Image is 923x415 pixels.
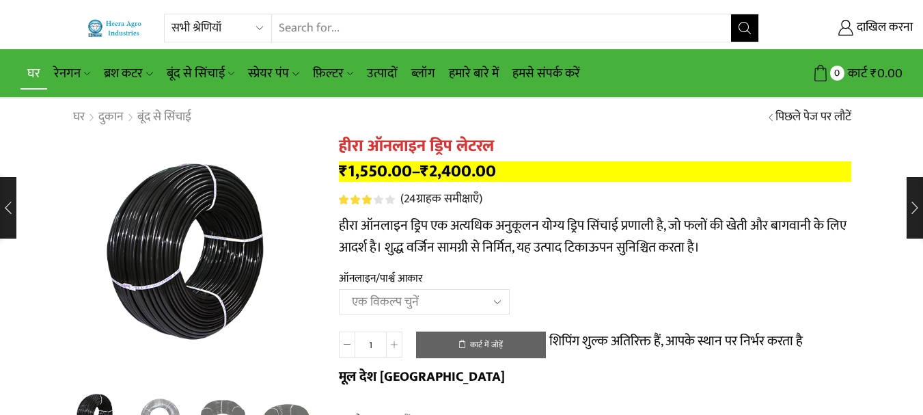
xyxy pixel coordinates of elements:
[470,338,503,351] font: कार्ट में जोड़ें
[98,107,124,127] font: दुकान
[72,109,192,126] nav: Breadcrumb
[775,109,851,126] a: पिछले पेज पर लौटें
[339,365,505,388] font: मूल देश [GEOGRAPHIC_DATA]
[160,57,241,90] a: बूंद से सिंचाई
[420,157,429,185] font: ₹
[367,63,398,84] font: उत्पादों
[104,63,143,84] font: ब्रश कटर
[339,133,494,160] font: हीरा ऑनलाइन ड्रिप लेटरल
[339,214,846,259] font: हीरा ऑनलाइन ड्रिप एक अत्यधिक अनुकूलन योग्य ड्रिप सिंचाई प्रणाली है, जो फलों की खेती और बागवानी के...
[870,63,877,84] font: ₹
[72,109,85,126] a: घर
[848,63,867,84] font: कार्ट
[54,63,81,84] font: रेनगन
[339,195,394,204] div: Rated 3.08 out of 5
[731,14,758,42] button: Search button
[272,14,730,42] input: Search for...
[313,63,344,84] font: फ़िल्टर
[339,269,423,287] font: ऑनलाइन/पार्श्व आकार
[306,57,360,90] a: फ़िल्टर
[72,137,318,383] div: 1 / 5
[773,61,903,86] a: 0 कार्ट ₹0.00
[404,57,442,90] a: ब्लॉग
[248,63,289,84] font: स्प्रेयर पंप
[167,63,225,84] font: बूंद से सिंचाई
[416,332,546,359] button: कार्ट में जोड़ें
[97,57,159,90] a: ब्रश कटर
[339,157,348,185] font: ₹
[400,189,404,209] font: (
[506,57,587,90] a: हमसे संपर्क करें
[429,157,496,185] font: 2,400.00
[412,157,420,185] font: –
[416,189,482,209] font: ग्राहक समीक्षाएँ)
[400,191,482,209] a: (24ग्राहक समीक्षाएँ)
[360,57,404,90] a: उत्पादों
[780,16,913,40] a: दाखिल करना
[411,63,435,84] font: ब्लॉग
[20,57,47,90] a: घर
[857,17,913,38] font: दाखिल करना
[137,109,192,126] a: बूंद से सिंचाई
[47,57,97,90] a: रेनगन
[98,109,124,126] a: दुकान
[241,57,305,90] a: स्प्रेयर पंप
[73,107,85,127] font: घर
[834,65,840,81] font: 0
[549,330,803,353] font: शिपिंग शुल्क अतिरिक्त हैं, आपके स्थान पर निर्भर करता है
[404,189,416,209] font: 24
[449,63,499,84] font: हमारे बारे में
[27,63,40,84] font: घर
[348,157,412,185] font: 1,550.00
[442,57,506,90] a: हमारे बारे में
[877,63,903,84] font: 0.00
[355,332,386,358] input: Product quantity
[775,107,851,127] font: पिछले पेज पर लौटें
[137,107,191,127] font: बूंद से सिंचाई
[512,63,580,84] font: हमसे संपर्क करें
